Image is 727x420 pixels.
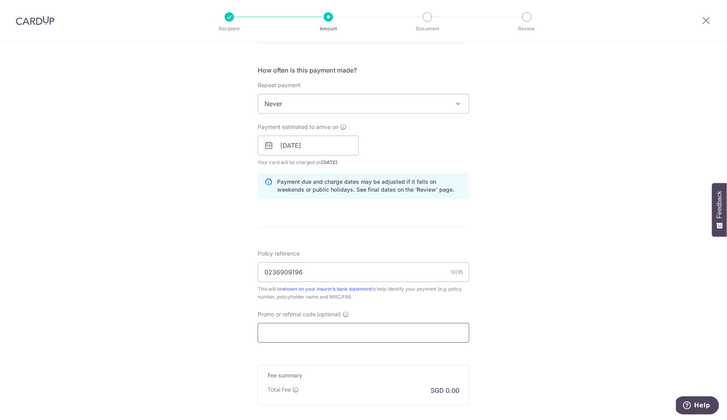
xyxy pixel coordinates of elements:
[283,286,371,292] a: shown on your insurer’s bank statement
[258,285,469,301] div: This will be to help identify your payment (e.g. policy number, policyholder name and NRIC/FIN).
[258,123,339,131] span: Payment estimated to arrive on
[268,371,459,379] h5: Fee summary
[258,136,359,155] input: DD / MM / YYYY
[317,310,341,318] span: (optional)
[676,396,719,416] iframe: Opens a widget where you can find more information
[398,25,457,33] p: Document
[258,310,316,318] span: Promo or referral code
[258,81,301,89] label: Repeat payment
[258,94,469,114] span: Never
[258,250,300,258] label: Policy reference
[268,386,291,394] p: Total Fee
[258,65,469,75] h5: How often is this payment made?
[431,386,459,395] p: SGD 0.00
[498,25,556,33] p: Review
[716,191,723,218] span: Feedback
[258,159,359,166] span: Your card will be charged on
[321,159,337,165] span: [DATE]
[277,178,463,194] p: Payment due and charge dates may be adjusted if it falls on weekends or public holidays. See fina...
[200,25,259,33] p: Recipient
[16,16,54,25] img: CardUp
[712,183,727,237] button: Feedback - Show survey
[258,94,469,113] span: Never
[299,25,358,33] p: Amount
[451,268,463,276] div: 10/35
